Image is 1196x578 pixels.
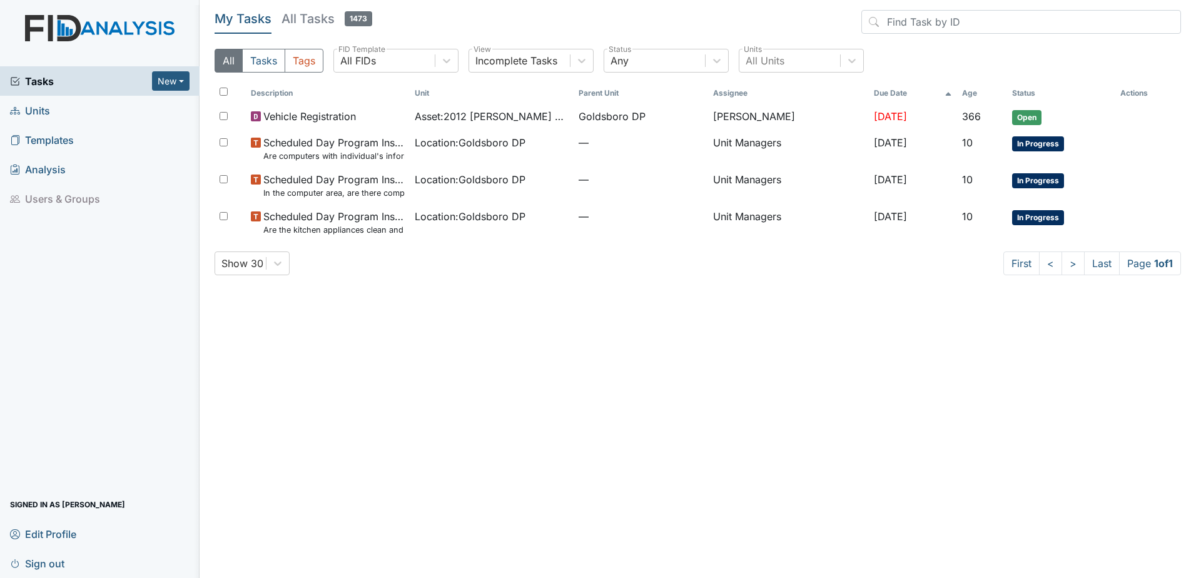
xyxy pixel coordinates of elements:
[708,204,869,241] td: Unit Managers
[10,495,125,514] span: Signed in as [PERSON_NAME]
[708,83,869,104] th: Assignee
[1012,136,1064,151] span: In Progress
[579,109,646,124] span: Goldsboro DP
[285,49,323,73] button: Tags
[410,83,574,104] th: Toggle SortBy
[746,53,784,68] div: All Units
[1012,210,1064,225] span: In Progress
[10,524,76,544] span: Edit Profile
[962,173,973,186] span: 10
[874,136,907,149] span: [DATE]
[10,101,50,120] span: Units
[962,110,981,123] span: 366
[263,224,405,236] small: Are the kitchen appliances clean and in good repair?
[1115,83,1178,104] th: Actions
[10,130,74,150] span: Templates
[281,10,372,28] h5: All Tasks
[1003,251,1181,275] nav: task-pagination
[10,160,66,179] span: Analysis
[246,83,410,104] th: Toggle SortBy
[1003,251,1040,275] a: First
[1007,83,1115,104] th: Toggle SortBy
[1084,251,1120,275] a: Last
[708,130,869,167] td: Unit Managers
[1154,257,1173,270] strong: 1 of 1
[415,135,525,150] span: Location : Goldsboro DP
[340,53,376,68] div: All FIDs
[215,10,271,28] h5: My Tasks
[415,109,569,124] span: Asset : 2012 [PERSON_NAME] 07541
[962,210,973,223] span: 10
[263,187,405,199] small: In the computer area, are there computer passwords visible?
[263,209,405,236] span: Scheduled Day Program Inspection Are the kitchen appliances clean and in good repair?
[579,172,703,187] span: —
[1012,110,1041,125] span: Open
[611,53,629,68] div: Any
[215,49,243,73] button: All
[242,49,285,73] button: Tasks
[221,256,263,271] div: Show 30
[1039,251,1062,275] a: <
[415,209,525,224] span: Location : Goldsboro DP
[874,110,907,123] span: [DATE]
[874,210,907,223] span: [DATE]
[415,172,525,187] span: Location : Goldsboro DP
[475,53,557,68] div: Incomplete Tasks
[957,83,1007,104] th: Toggle SortBy
[579,135,703,150] span: —
[152,71,190,91] button: New
[869,83,957,104] th: Toggle SortBy
[861,10,1181,34] input: Find Task by ID
[574,83,708,104] th: Toggle SortBy
[962,136,973,149] span: 10
[263,150,405,162] small: Are computers with individual's information in an area that is locked when management is not pres...
[579,209,703,224] span: —
[263,109,356,124] span: Vehicle Registration
[10,74,152,89] a: Tasks
[220,88,228,96] input: Toggle All Rows Selected
[263,135,405,162] span: Scheduled Day Program Inspection Are computers with individual's information in an area that is l...
[874,173,907,186] span: [DATE]
[215,49,323,73] div: Type filter
[1062,251,1085,275] a: >
[1012,173,1064,188] span: In Progress
[263,172,405,199] span: Scheduled Day Program Inspection In the computer area, are there computer passwords visible?
[10,554,64,573] span: Sign out
[708,167,869,204] td: Unit Managers
[1119,251,1181,275] span: Page
[708,104,869,130] td: [PERSON_NAME]
[345,11,372,26] span: 1473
